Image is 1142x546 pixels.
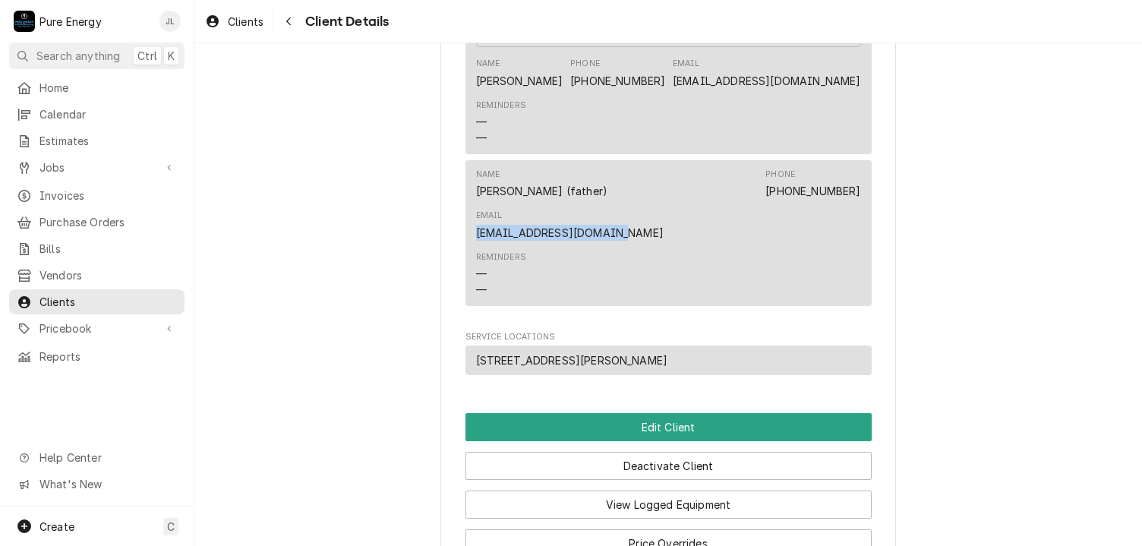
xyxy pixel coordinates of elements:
div: Contact [465,21,872,153]
span: Bills [39,241,177,257]
div: Email [476,210,503,222]
div: Client Contacts List [465,21,872,312]
a: Purchase Orders [9,210,185,235]
span: Estimates [39,133,177,149]
span: Invoices [39,188,177,204]
span: Pricebook [39,320,154,336]
a: Vendors [9,263,185,288]
div: — [476,282,487,298]
span: Home [39,80,177,96]
a: Go to What's New [9,472,185,497]
div: Button Group Row [465,480,872,519]
a: Bills [9,236,185,261]
div: Phone [570,58,665,88]
span: Calendar [39,106,177,122]
div: Email [673,58,699,70]
button: Edit Client [465,413,872,441]
span: Help Center [39,450,175,466]
div: Phone [765,169,860,199]
button: Navigate back [276,9,301,33]
a: Clients [9,289,185,314]
a: Clients [199,9,270,34]
span: Purchase Orders [39,214,177,230]
a: Go to Help Center [9,445,185,470]
span: Ctrl [137,48,157,64]
div: Reminders [476,99,526,146]
span: Reports [39,349,177,365]
a: Estimates [9,128,185,153]
div: Service Locations List [465,346,872,381]
div: Phone [765,169,795,181]
div: Client Contacts [465,6,872,312]
span: [STREET_ADDRESS][PERSON_NAME] [476,352,668,368]
a: Invoices [9,183,185,208]
div: Contact [465,160,872,305]
div: Name [476,169,608,199]
button: View Logged Equipment [465,491,872,519]
span: Create [39,520,74,533]
div: Email [476,210,664,240]
span: K [168,48,175,64]
div: Button Group Row [465,413,872,441]
a: Home [9,75,185,100]
div: Service Location [465,346,872,375]
button: Search anythingCtrlK [9,43,185,69]
a: Go to Jobs [9,155,185,180]
div: James Linnenkamp's Avatar [159,11,181,32]
span: C [167,519,175,535]
div: Name [476,169,500,181]
div: Phone [570,58,600,70]
span: Service Locations [465,331,872,343]
div: — [476,114,487,130]
div: Reminders [476,251,526,298]
span: Search anything [36,48,120,64]
div: Reminders [476,251,526,264]
span: Client Details [301,11,389,32]
span: What's New [39,476,175,492]
a: Calendar [9,102,185,127]
a: Reports [9,344,185,369]
button: Deactivate Client [465,452,872,480]
div: — [476,266,487,282]
div: Email [673,58,860,88]
a: [PHONE_NUMBER] [765,185,860,197]
span: Jobs [39,159,154,175]
div: — [476,130,487,146]
span: Vendors [39,267,177,283]
div: P [14,11,35,32]
div: [PERSON_NAME] (father) [476,183,608,199]
div: Name [476,58,500,70]
div: Reminders [476,99,526,112]
div: Pure Energy [39,14,102,30]
div: Pure Energy's Avatar [14,11,35,32]
a: [EMAIL_ADDRESS][DOMAIN_NAME] [673,74,860,87]
div: Button Group Row [465,441,872,480]
a: Go to Pricebook [9,316,185,341]
span: Clients [228,14,263,30]
div: [PERSON_NAME] [476,73,563,89]
a: [PHONE_NUMBER] [570,74,665,87]
a: [EMAIL_ADDRESS][DOMAIN_NAME] [476,226,664,239]
span: Clients [39,294,177,310]
div: JL [159,11,181,32]
div: Name [476,58,563,88]
div: Service Locations [465,331,872,382]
